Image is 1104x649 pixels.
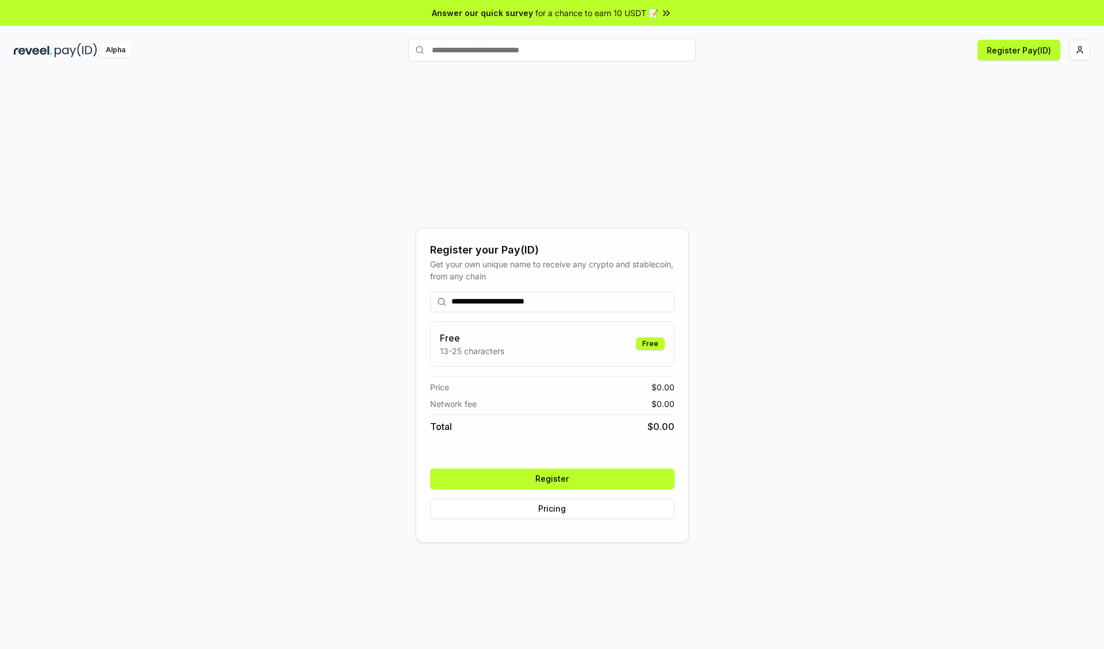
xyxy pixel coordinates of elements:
[55,43,97,57] img: pay_id
[432,7,533,19] span: Answer our quick survey
[430,420,452,433] span: Total
[430,258,674,282] div: Get your own unique name to receive any crypto and stablecoin, from any chain
[440,331,504,345] h3: Free
[440,345,504,357] p: 13-25 characters
[430,242,674,258] div: Register your Pay(ID)
[651,381,674,393] span: $ 0.00
[651,398,674,410] span: $ 0.00
[977,40,1060,60] button: Register Pay(ID)
[99,43,132,57] div: Alpha
[636,337,665,350] div: Free
[14,43,52,57] img: reveel_dark
[430,468,674,489] button: Register
[430,498,674,519] button: Pricing
[647,420,674,433] span: $ 0.00
[430,398,477,410] span: Network fee
[430,381,449,393] span: Price
[535,7,658,19] span: for a chance to earn 10 USDT 📝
